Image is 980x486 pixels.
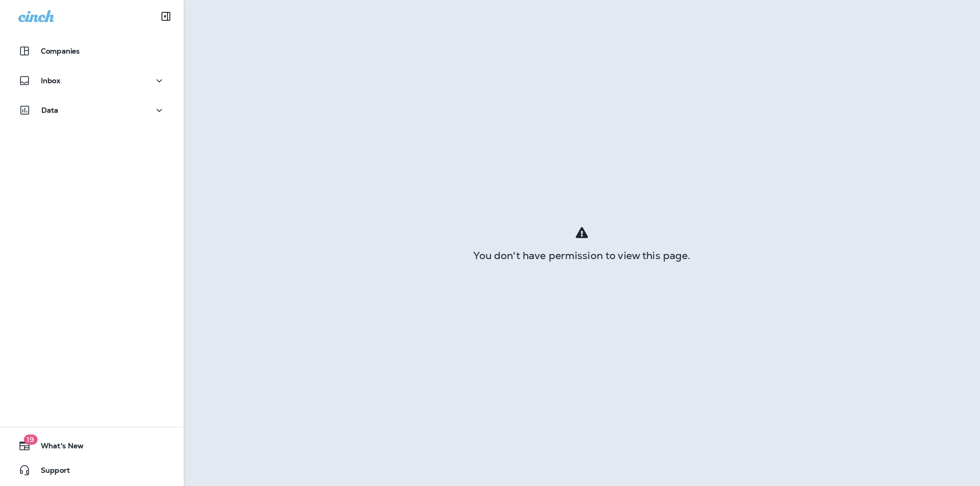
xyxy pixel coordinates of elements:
p: Inbox [41,76,60,85]
button: Companies [10,41,174,61]
p: Companies [41,47,80,55]
button: Data [10,100,174,120]
span: 19 [23,434,37,445]
span: What's New [31,442,84,454]
button: 19What's New [10,436,174,456]
div: You don't have permission to view this page. [184,251,980,260]
button: Collapse Sidebar [152,6,180,27]
p: Data [41,106,59,114]
span: Support [31,466,70,478]
button: Support [10,460,174,480]
button: Inbox [10,70,174,91]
